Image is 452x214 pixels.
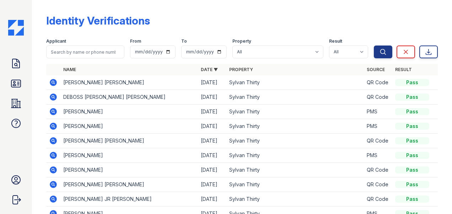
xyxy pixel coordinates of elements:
[395,108,429,115] div: Pass
[226,75,364,90] td: Sylvan Thirty
[395,123,429,130] div: Pass
[364,177,392,192] td: QR Code
[364,192,392,207] td: QR Code
[364,134,392,148] td: QR Code
[226,163,364,177] td: Sylvan Thirty
[364,119,392,134] td: PMS
[226,148,364,163] td: Sylvan Thirty
[198,119,226,134] td: [DATE]
[60,75,198,90] td: [PERSON_NAME] [PERSON_NAME]
[364,163,392,177] td: QR Code
[60,163,198,177] td: [PERSON_NAME]
[364,75,392,90] td: QR Code
[329,38,342,44] label: Result
[60,177,198,192] td: [PERSON_NAME] [PERSON_NAME]
[198,192,226,207] td: [DATE]
[226,177,364,192] td: Sylvan Thirty
[226,119,364,134] td: Sylvan Thirty
[198,134,226,148] td: [DATE]
[201,67,218,72] a: Date ▼
[198,75,226,90] td: [DATE]
[367,67,385,72] a: Source
[46,14,150,27] div: Identity Verifications
[226,134,364,148] td: Sylvan Thirty
[60,119,198,134] td: [PERSON_NAME]
[198,90,226,105] td: [DATE]
[395,152,429,159] div: Pass
[395,67,412,72] a: Result
[181,38,187,44] label: To
[130,38,141,44] label: From
[198,177,226,192] td: [DATE]
[198,105,226,119] td: [DATE]
[229,67,253,72] a: Property
[226,105,364,119] td: Sylvan Thirty
[395,79,429,86] div: Pass
[60,192,198,207] td: [PERSON_NAME] JR [PERSON_NAME]
[395,137,429,144] div: Pass
[364,148,392,163] td: PMS
[8,20,24,36] img: CE_Icon_Blue-c292c112584629df590d857e76928e9f676e5b41ef8f769ba2f05ee15b207248.png
[395,181,429,188] div: Pass
[46,46,124,58] input: Search by name or phone number
[198,163,226,177] td: [DATE]
[63,67,76,72] a: Name
[364,90,392,105] td: QR Code
[364,105,392,119] td: PMS
[60,148,198,163] td: [PERSON_NAME]
[60,90,198,105] td: DEBOSS [PERSON_NAME] [PERSON_NAME]
[226,192,364,207] td: Sylvan Thirty
[46,38,66,44] label: Applicant
[395,166,429,173] div: Pass
[226,90,364,105] td: Sylvan Thirty
[395,196,429,203] div: Pass
[395,93,429,101] div: Pass
[198,148,226,163] td: [DATE]
[60,105,198,119] td: [PERSON_NAME]
[232,38,251,44] label: Property
[60,134,198,148] td: [PERSON_NAME] [PERSON_NAME]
